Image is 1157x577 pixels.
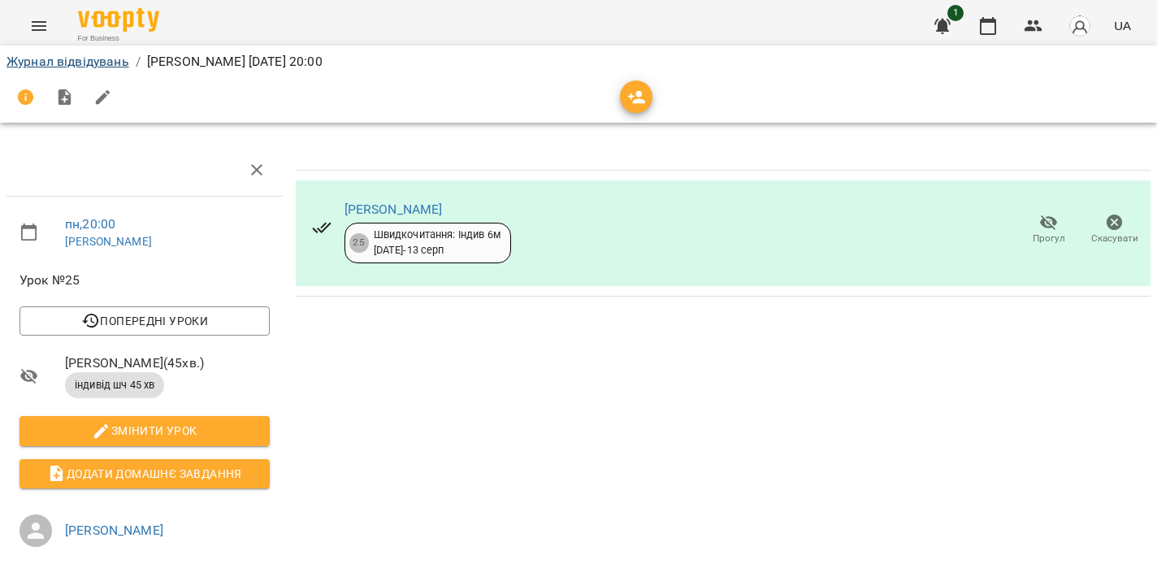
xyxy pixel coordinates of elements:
a: пн , 20:00 [65,216,115,232]
span: Змінити урок [32,421,257,440]
a: [PERSON_NAME] [65,523,163,538]
span: Прогул [1033,232,1065,245]
li: / [136,52,141,72]
button: Змінити урок [19,416,270,445]
img: Voopty Logo [78,8,159,32]
img: avatar_s.png [1068,15,1091,37]
span: For Business [78,33,159,44]
span: Додати домашнє завдання [32,464,257,484]
span: 1 [947,5,964,21]
span: [PERSON_NAME] ( 45 хв. ) [65,354,270,373]
a: [PERSON_NAME] [344,202,443,217]
div: Швидкочитання: Індив 6м [DATE] - 13 серп [374,228,500,258]
a: [PERSON_NAME] [65,235,152,248]
button: Menu [19,7,58,46]
nav: breadcrumb [6,52,1150,72]
p: [PERSON_NAME] [DATE] 20:00 [147,52,323,72]
span: UA [1114,17,1131,34]
span: індивід шч 45 хв [65,378,164,393]
div: 25 [349,233,369,253]
button: Додати домашнє завдання [19,459,270,488]
span: Попередні уроки [32,311,257,331]
button: Попередні уроки [19,306,270,336]
a: Журнал відвідувань [6,54,129,69]
span: Урок №25 [19,271,270,290]
button: UA [1107,11,1137,41]
button: Прогул [1016,207,1081,253]
span: Скасувати [1091,232,1138,245]
button: Скасувати [1081,207,1147,253]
